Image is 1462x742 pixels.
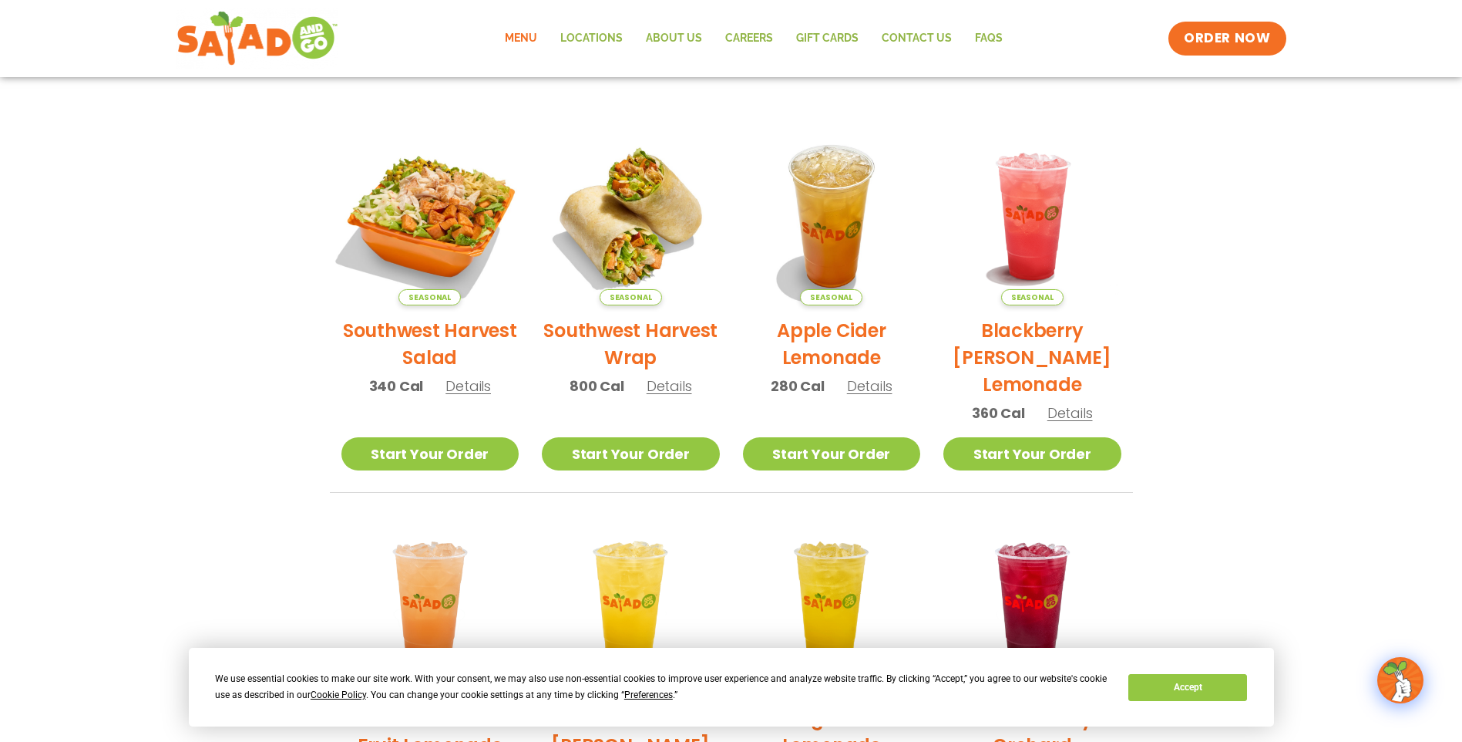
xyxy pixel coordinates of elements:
[369,376,424,396] span: 340 Cal
[743,317,921,371] h2: Apple Cider Lemonade
[445,376,491,396] span: Details
[943,437,1121,470] a: Start Your Order
[870,21,963,56] a: Contact Us
[542,437,720,470] a: Start Your Order
[634,21,714,56] a: About Us
[647,376,692,396] span: Details
[1001,289,1064,305] span: Seasonal
[215,671,1110,703] div: We use essential cookies to make our site work. With your consent, we may also use non-essential ...
[943,127,1121,305] img: Product photo for Blackberry Bramble Lemonade
[963,21,1014,56] a: FAQs
[943,317,1121,398] h2: Blackberry [PERSON_NAME] Lemonade
[743,437,921,470] a: Start Your Order
[341,516,519,694] img: Product photo for Summer Stone Fruit Lemonade
[1184,29,1270,48] span: ORDER NOW
[493,21,1014,56] nav: Menu
[600,289,662,305] span: Seasonal
[1128,674,1247,701] button: Accept
[771,376,825,396] span: 280 Cal
[785,21,870,56] a: GIFT CARDS
[743,516,921,694] img: Product photo for Mango Grove Lemonade
[847,376,892,396] span: Details
[1379,659,1422,702] img: wpChatIcon
[398,289,461,305] span: Seasonal
[972,403,1025,423] span: 360 Cal
[714,21,785,56] a: Careers
[542,317,720,371] h2: Southwest Harvest Wrap
[325,112,534,321] img: Product photo for Southwest Harvest Salad
[176,8,339,69] img: new-SAG-logo-768×292
[570,376,624,396] span: 800 Cal
[624,690,673,700] span: Preferences
[341,437,519,470] a: Start Your Order
[1168,22,1286,56] a: ORDER NOW
[341,317,519,371] h2: Southwest Harvest Salad
[542,516,720,694] img: Product photo for Sunkissed Yuzu Lemonade
[1047,403,1093,423] span: Details
[189,648,1274,727] div: Cookie Consent Prompt
[800,289,862,305] span: Seasonal
[549,21,634,56] a: Locations
[943,516,1121,694] img: Product photo for Black Cherry Orchard Lemonade
[311,690,366,700] span: Cookie Policy
[743,127,921,305] img: Product photo for Apple Cider Lemonade
[542,127,720,305] img: Product photo for Southwest Harvest Wrap
[493,21,549,56] a: Menu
